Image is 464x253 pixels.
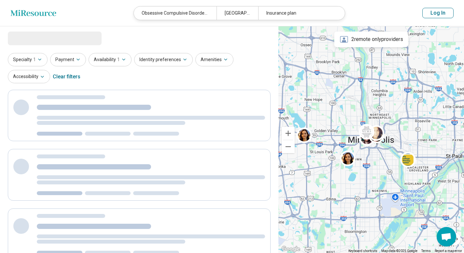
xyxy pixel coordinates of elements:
[282,140,295,153] button: Zoom out
[421,249,431,253] a: Terms (opens in new tab)
[50,53,86,66] button: Payment
[258,7,341,20] div: Insurance plan
[217,7,258,20] div: [GEOGRAPHIC_DATA], [GEOGRAPHIC_DATA]
[282,127,295,140] button: Zoom in
[134,7,217,20] div: Obsessive Compulsive Disorder (OCD)
[8,53,48,66] button: Specialty1
[437,227,456,246] div: Open chat
[381,249,417,253] span: Map data ©2025 Google
[422,8,454,18] button: Log In
[117,56,120,63] span: 1
[334,32,408,47] div: 2 remote only providers
[195,53,233,66] button: Amenities
[89,53,132,66] button: Availability1
[8,32,63,45] span: Loading...
[33,56,36,63] span: 1
[8,70,50,83] button: Accessibility
[53,69,80,85] div: Clear filters
[435,249,462,253] a: Report a map error
[134,53,193,66] button: Identity preferences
